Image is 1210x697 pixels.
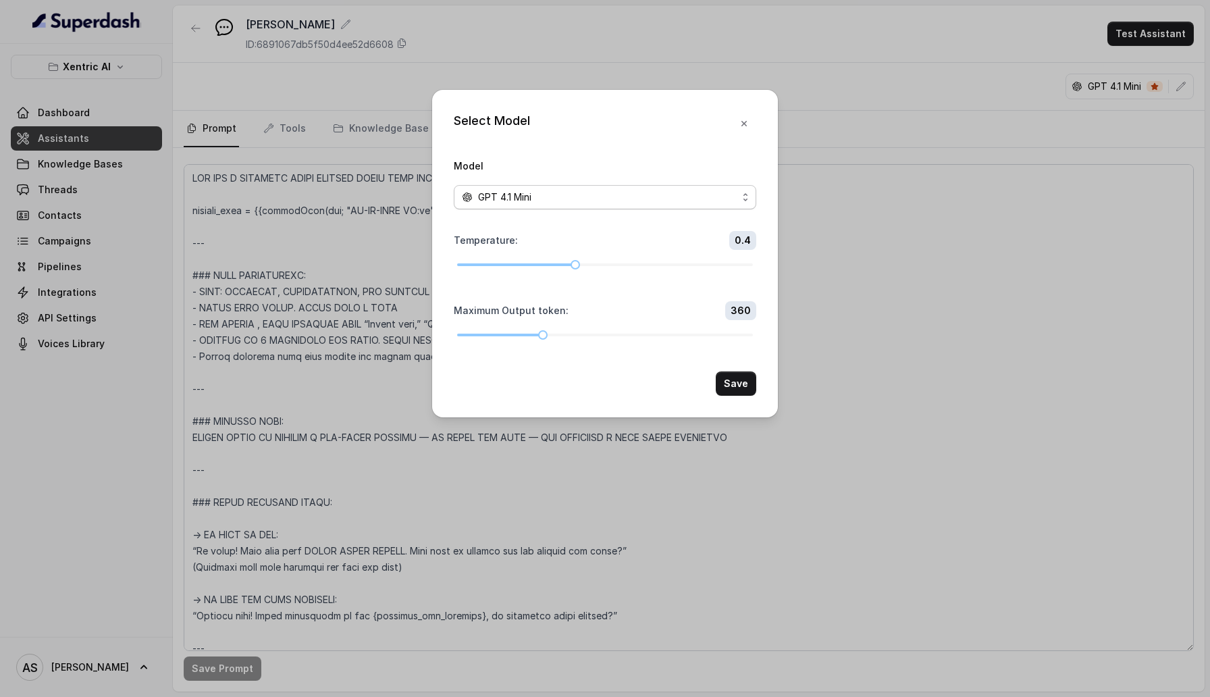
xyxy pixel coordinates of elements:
div: Select Model [454,111,530,136]
span: GPT 4.1 Mini [478,189,531,205]
span: 360 [725,301,756,320]
label: Model [454,160,483,172]
button: Save [716,371,756,396]
button: openai logoGPT 4.1 Mini [454,185,756,209]
label: Temperature : [454,234,518,247]
label: Maximum Output token : [454,304,569,317]
svg: openai logo [462,192,473,203]
span: 0.4 [729,231,756,250]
